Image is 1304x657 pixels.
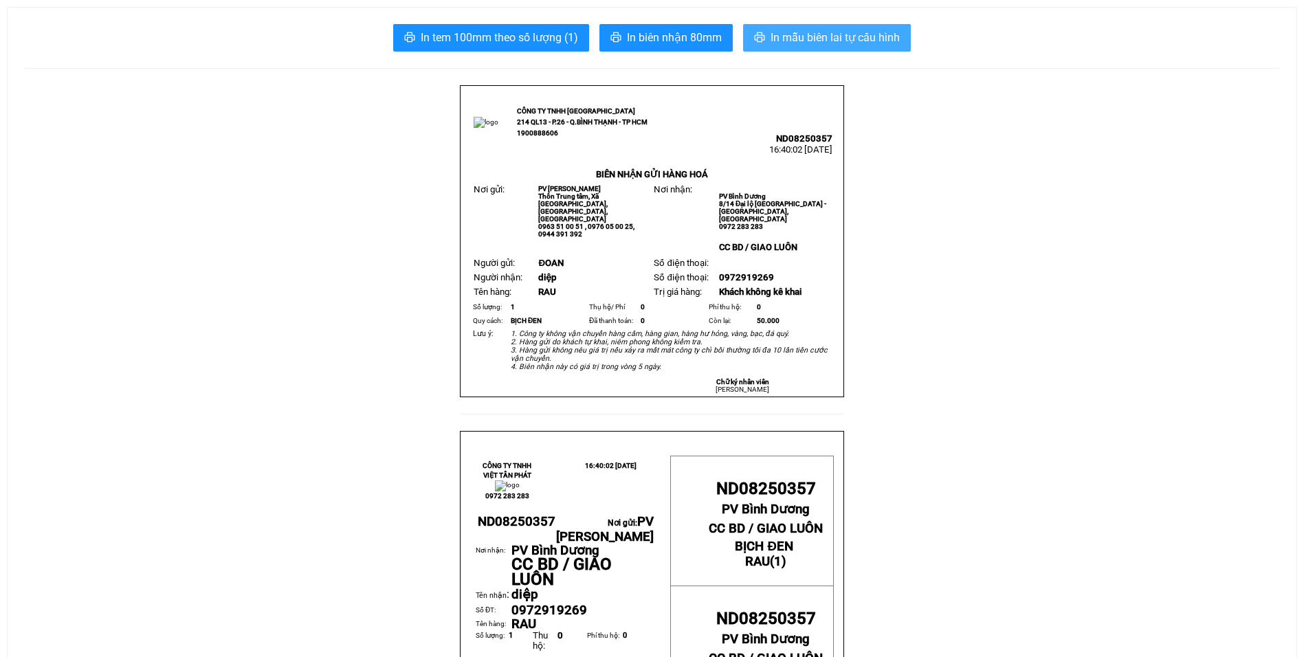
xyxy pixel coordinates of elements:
[654,287,702,297] span: Trị giá hàng:
[517,107,648,137] strong: CÔNG TY TNHH [GEOGRAPHIC_DATA] 214 QL13 - P.26 - Q.BÌNH THẠNH - TP HCM 1900888606
[707,314,755,328] td: Còn lại:
[707,300,755,314] td: Phí thu hộ:
[771,29,900,46] span: In mẫu biên lai tự cấu hình
[485,492,529,500] span: 0972 283 283
[641,303,645,311] span: 0
[538,272,556,282] span: diệp
[641,317,645,324] span: 0
[474,272,522,282] span: Người nhận:
[812,107,832,127] img: qr-code
[511,587,538,602] span: diệp
[393,24,589,52] button: printerIn tem 100mm theo số lượng (1)
[476,619,511,631] td: Tên hàng:
[538,258,564,268] span: ĐOAN
[511,303,515,311] span: 1
[719,287,802,297] span: Khách không kê khai
[471,314,509,328] td: Quy cách:
[511,603,587,618] span: 0972919269
[495,480,520,491] img: logo
[599,24,733,52] button: printerIn biên nhận 80mm
[587,300,639,314] td: Thụ hộ/ Phí
[769,144,832,155] span: 16:40:02 [DATE]
[716,386,769,393] span: [PERSON_NAME]
[533,630,548,651] span: Thu hộ:
[556,518,654,543] span: Nơi gửi:
[596,169,708,179] strong: BIÊN NHẬN GỬI HÀNG HOÁ
[757,303,761,311] span: 0
[754,32,765,45] span: printer
[774,554,782,569] span: 1
[716,378,769,386] strong: Chữ ký nhân viên
[511,616,536,632] span: RAU
[654,272,708,282] span: Số điện thoại:
[587,314,639,328] td: Đã thanh toán:
[627,29,722,46] span: In biên nhận 80mm
[511,543,599,558] span: PV Bình Dương
[735,539,793,554] span: BỊCH ĐEN
[719,192,766,200] span: PV Bình Dương
[478,514,555,529] span: ND08250357
[585,462,637,469] span: 16:40:02 [DATE]
[563,480,632,515] img: logo
[511,555,612,589] span: CC BD / GIAO LUÔN
[757,317,780,324] span: 50.000
[557,630,563,641] span: 0
[476,591,507,600] span: Tên nhận
[511,317,542,324] span: BỊCH ĐEN
[473,329,494,338] span: Lưu ý:
[610,32,621,45] span: printer
[623,631,627,640] span: 0
[538,287,556,297] span: RAU
[483,462,531,479] strong: CÔNG TY TNHH VIỆT TÂN PHÁT
[719,242,797,252] span: CC BD / GIAO LUÔN
[476,545,511,588] td: Nơi nhận:
[509,631,513,640] span: 1
[556,514,654,544] span: PV [PERSON_NAME]
[511,329,828,371] em: 1. Công ty không vận chuyển hàng cấm, hàng gian, hàng hư hỏng, vàng, bạc, đá quý. 2. Hàng gửi do ...
[719,223,763,230] span: 0972 283 283
[654,258,708,268] span: Số điện thoại:
[745,554,770,569] span: RAU
[743,24,911,52] button: printerIn mẫu biên lai tự cấu hình
[716,479,816,498] span: ND08250357
[474,258,515,268] span: Người gửi:
[722,632,810,647] span: PV Bình Dương
[719,272,774,282] span: 0972919269
[421,29,578,46] span: In tem 100mm theo số lượng (1)
[654,184,692,194] span: Nơi nhận:
[538,192,608,223] span: Thôn Trung tâm, Xã [GEOGRAPHIC_DATA], [GEOGRAPHIC_DATA], [GEOGRAPHIC_DATA]
[722,502,810,517] span: PV Bình Dương
[474,117,498,128] img: logo
[735,539,796,569] strong: ( )
[716,609,816,628] span: ND08250357
[538,223,634,238] span: 0963 51 00 51 , 0976 05 00 25, 0944 391 392
[474,184,505,194] span: Nơi gửi:
[474,287,511,297] span: Tên hàng:
[404,32,415,45] span: printer
[538,185,601,192] span: PV [PERSON_NAME]
[471,300,509,314] td: Số lượng:
[709,521,823,536] span: CC BD / GIAO LUÔN
[476,603,511,619] td: Số ĐT:
[776,133,832,144] span: ND08250357
[476,588,509,601] span: :
[719,200,826,223] span: 8/14 Đại lộ [GEOGRAPHIC_DATA] - [GEOGRAPHIC_DATA], [GEOGRAPHIC_DATA]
